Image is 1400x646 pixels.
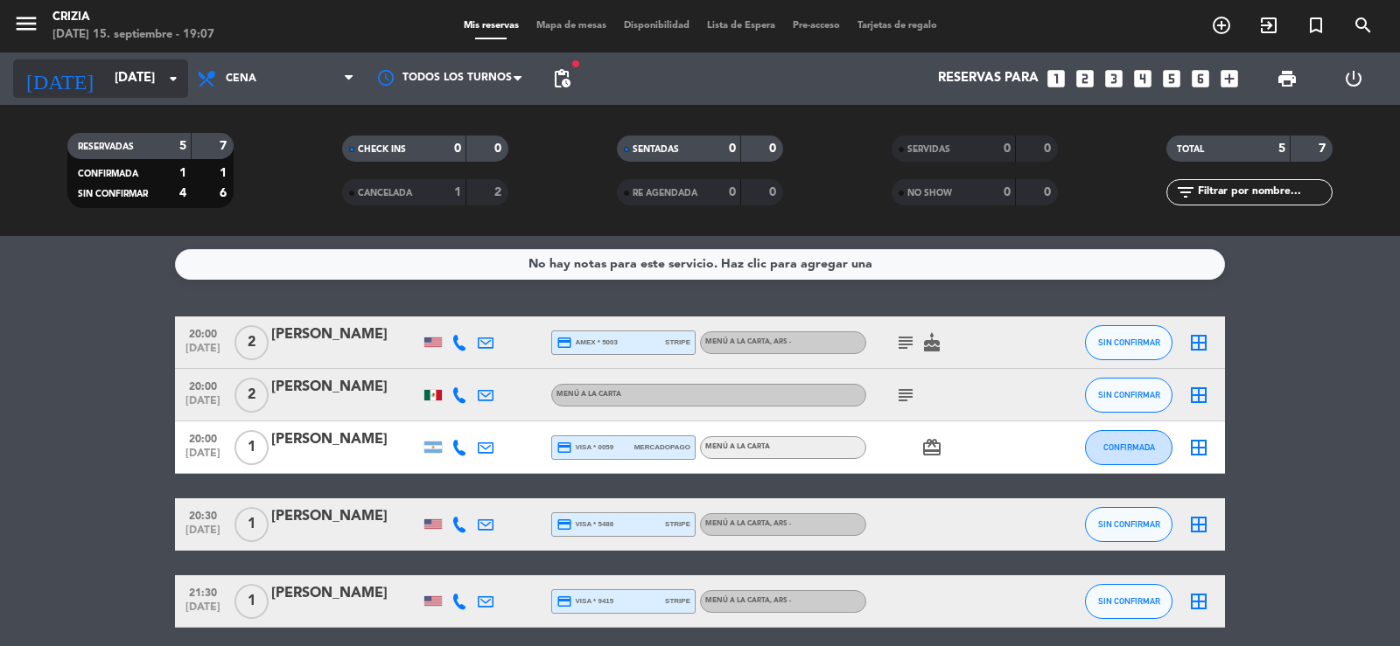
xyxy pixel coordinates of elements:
[1188,591,1209,612] i: border_all
[705,520,791,527] span: MENÚ A LA CARTA
[271,323,420,346] div: [PERSON_NAME]
[226,73,256,85] span: Cena
[921,437,942,458] i: card_giftcard
[220,167,230,179] strong: 1
[271,505,420,528] div: [PERSON_NAME]
[528,21,615,31] span: Mapa de mesas
[849,21,946,31] span: Tarjetas de regalo
[1004,186,1011,198] strong: 0
[234,430,269,465] span: 1
[1188,385,1209,406] i: border_all
[1098,337,1160,347] span: SIN CONFIRMAR
[234,584,269,619] span: 1
[181,395,225,415] span: [DATE]
[1188,514,1209,535] i: border_all
[1188,437,1209,458] i: border_all
[454,142,461,155] strong: 0
[181,601,225,622] span: [DATE]
[1098,596,1160,606] span: SIN CONFIRMAR
[1319,142,1329,155] strong: 7
[455,21,528,31] span: Mis reservas
[921,332,942,353] i: cake
[729,142,736,155] strong: 0
[1131,67,1154,90] i: looks_4
[271,582,420,605] div: [PERSON_NAME]
[220,140,230,152] strong: 7
[1098,519,1160,529] span: SIN CONFIRMAR
[1103,442,1155,452] span: CONFIRMADA
[1085,430,1172,465] button: CONFIRMADA
[769,186,780,198] strong: 0
[556,440,572,455] i: credit_card
[1189,67,1212,90] i: looks_6
[556,440,613,455] span: visa * 0059
[1175,182,1196,203] i: filter_list
[1196,183,1332,202] input: Filtrar por nombre...
[13,10,39,43] button: menu
[181,524,225,545] span: [DATE]
[1343,68,1364,89] i: power_settings_new
[454,186,461,198] strong: 1
[784,21,849,31] span: Pre-acceso
[1085,378,1172,413] button: SIN CONFIRMAR
[1305,15,1326,36] i: turned_in_not
[556,594,613,609] span: visa * 9415
[220,187,230,199] strong: 6
[528,254,872,274] div: No hay notas para este servicio. Haz clic para agregar una
[698,21,784,31] span: Lista de Espera
[78,190,148,198] span: SIN CONFIRMAR
[705,597,791,604] span: MENÚ A LA CARTA
[1160,67,1183,90] i: looks_5
[52,26,214,44] div: [DATE] 15. septiembre - 19:07
[770,338,791,345] span: , ARS -
[705,443,770,450] span: MENÚ A LA CARTA
[1004,142,1011,155] strong: 0
[1177,145,1204,154] span: TOTAL
[1085,584,1172,619] button: SIN CONFIRMAR
[615,21,698,31] span: Disponibilidad
[1353,15,1374,36] i: search
[633,189,697,198] span: RE AGENDADA
[1102,67,1125,90] i: looks_3
[1044,142,1054,155] strong: 0
[907,189,952,198] span: NO SHOW
[907,145,950,154] span: SERVIDAS
[181,343,225,363] span: [DATE]
[570,59,581,69] span: fiber_manual_record
[494,186,505,198] strong: 2
[665,595,690,607] span: stripe
[181,448,225,468] span: [DATE]
[1085,507,1172,542] button: SIN CONFIRMAR
[494,142,505,155] strong: 0
[163,68,184,89] i: arrow_drop_down
[556,517,613,532] span: visa * 5488
[895,332,916,353] i: subject
[1320,52,1387,105] div: LOG OUT
[633,145,679,154] span: SENTADAS
[179,187,186,199] strong: 4
[271,376,420,399] div: [PERSON_NAME]
[729,186,736,198] strong: 0
[271,428,420,451] div: [PERSON_NAME]
[234,378,269,413] span: 2
[770,520,791,527] span: , ARS -
[78,142,134,151] span: RESERVADAS
[556,594,572,609] i: credit_card
[551,68,572,89] span: pending_actions
[1074,67,1096,90] i: looks_two
[1211,15,1232,36] i: add_circle_outline
[895,385,916,406] i: subject
[179,140,186,152] strong: 5
[770,597,791,604] span: , ARS -
[13,10,39,37] i: menu
[556,391,621,398] span: MENÚ A LA CARTA
[1045,67,1067,90] i: looks_one
[179,167,186,179] strong: 1
[556,335,572,351] i: credit_card
[78,170,138,178] span: CONFIRMADA
[1218,67,1241,90] i: add_box
[181,427,225,448] span: 20:00
[705,338,791,345] span: MENÚ A LA CARTA
[1098,390,1160,399] span: SIN CONFIRMAR
[769,142,780,155] strong: 0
